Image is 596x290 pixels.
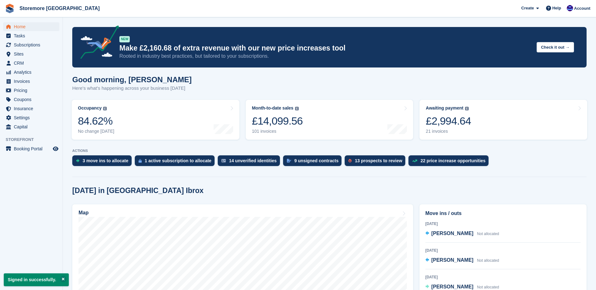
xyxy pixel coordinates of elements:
a: 22 price increase opportunities [408,155,492,169]
a: menu [3,86,59,95]
span: Tasks [14,31,52,40]
div: 13 prospects to review [355,158,402,163]
a: Month-to-date sales £14,099.56 101 invoices [246,100,413,140]
img: icon-info-grey-7440780725fd019a000dd9b08b2336e03edf1995a4989e88bcd33f0948082b44.svg [103,107,107,110]
p: Signed in successfully. [4,273,69,286]
span: Not allocated [477,285,499,289]
p: Here's what's happening across your business [DATE] [72,85,192,92]
img: icon-info-grey-7440780725fd019a000dd9b08b2336e03edf1995a4989e88bcd33f0948082b44.svg [295,107,299,110]
span: Settings [14,113,52,122]
h2: Move ins / outs [425,210,581,217]
span: [PERSON_NAME] [431,231,473,236]
img: stora-icon-8386f47178a22dfd0bd8f6a31ec36ba5ce8667c1dd55bd0f319d3a0aa187defe.svg [5,4,14,13]
span: [PERSON_NAME] [431,284,473,289]
span: Not allocated [477,232,499,236]
span: Help [552,5,561,11]
span: Sites [14,50,52,58]
a: [PERSON_NAME] Not allocated [425,256,499,265]
span: Subscriptions [14,40,52,49]
div: 21 invoices [426,129,471,134]
div: £2,994.64 [426,115,471,127]
img: price_increase_opportunities-93ffe204e8149a01c8c9dc8f82e8f89637d9d84a8eef4429ea346261dce0b2c0.svg [412,159,417,162]
p: Make £2,160.68 of extra revenue with our new price increases tool [119,44,532,53]
h2: Map [79,210,89,216]
span: Not allocated [477,258,499,263]
img: price-adjustments-announcement-icon-8257ccfd72463d97f412b2fc003d46551f7dbcb40ab6d574587a9cd5c0d94... [75,25,119,61]
img: verify_identity-adf6edd0f0f0b5bbfe63781bf79b02c33cf7c696d77639b501bdc392416b5a36.svg [221,159,226,163]
a: menu [3,144,59,153]
a: Preview store [52,145,59,153]
div: [DATE] [425,248,581,253]
div: Occupancy [78,105,101,111]
div: Awaiting payment [426,105,463,111]
a: Storemore [GEOGRAPHIC_DATA] [17,3,102,13]
a: menu [3,40,59,49]
span: Capital [14,122,52,131]
div: 9 unsigned contracts [294,158,339,163]
span: Invoices [14,77,52,86]
div: NEW [119,36,130,42]
span: Account [574,5,590,12]
div: 1 active subscription to allocate [145,158,211,163]
span: Create [521,5,534,11]
div: 84.62% [78,115,114,127]
div: 3 move ins to allocate [83,158,128,163]
span: Booking Portal [14,144,52,153]
p: ACTIONS [72,149,587,153]
img: active_subscription_to_allocate_icon-d502201f5373d7db506a760aba3b589e785aa758c864c3986d89f69b8ff3... [139,159,142,163]
span: Home [14,22,52,31]
img: Angela [567,5,573,11]
a: menu [3,68,59,77]
a: 1 active subscription to allocate [135,155,218,169]
a: menu [3,59,59,67]
img: contract_signature_icon-13c848040528278c33f63329250d36e43548de30e8caae1d1a13099fd9432cc5.svg [287,159,291,163]
a: menu [3,31,59,40]
div: [DATE] [425,221,581,227]
h1: Good morning, [PERSON_NAME] [72,75,192,84]
button: Check it out → [537,42,574,52]
div: 14 unverified identities [229,158,277,163]
div: 22 price increase opportunities [420,158,485,163]
a: menu [3,122,59,131]
span: Storefront [6,137,63,143]
a: [PERSON_NAME] Not allocated [425,230,499,238]
span: Analytics [14,68,52,77]
span: [PERSON_NAME] [431,257,473,263]
span: Coupons [14,95,52,104]
a: 14 unverified identities [218,155,283,169]
a: 3 move ins to allocate [72,155,135,169]
a: menu [3,95,59,104]
img: prospect-51fa495bee0391a8d652442698ab0144808aea92771e9ea1ae160a38d050c398.svg [348,159,352,163]
p: Rooted in industry best practices, but tailored to your subscriptions. [119,53,532,60]
span: Insurance [14,104,52,113]
span: Pricing [14,86,52,95]
div: No change [DATE] [78,129,114,134]
div: Month-to-date sales [252,105,293,111]
div: £14,099.56 [252,115,303,127]
a: menu [3,104,59,113]
h2: [DATE] in [GEOGRAPHIC_DATA] Ibrox [72,186,204,195]
a: menu [3,113,59,122]
img: move_ins_to_allocate_icon-fdf77a2bb77ea45bf5b3d319d69a93e2d87916cf1d5bf7949dd705db3b84f3ca.svg [76,159,79,163]
div: 101 invoices [252,129,303,134]
a: menu [3,77,59,86]
a: Awaiting payment £2,994.64 21 invoices [419,100,587,140]
span: CRM [14,59,52,67]
a: 13 prospects to review [345,155,408,169]
a: 9 unsigned contracts [283,155,345,169]
a: Occupancy 84.62% No change [DATE] [72,100,239,140]
div: [DATE] [425,274,581,280]
img: icon-info-grey-7440780725fd019a000dd9b08b2336e03edf1995a4989e88bcd33f0948082b44.svg [465,107,469,110]
a: menu [3,22,59,31]
a: menu [3,50,59,58]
